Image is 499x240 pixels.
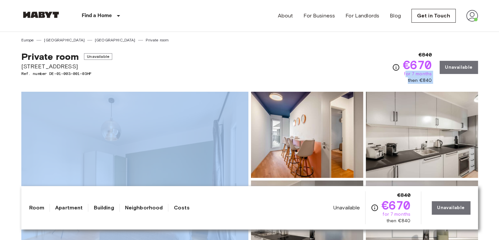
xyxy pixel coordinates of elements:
a: Room [29,204,45,212]
span: €670 [381,199,410,211]
a: For Landlords [345,12,379,20]
span: then €840 [408,77,432,84]
span: €670 [403,59,432,71]
a: Europe [21,37,34,43]
span: €840 [397,191,410,199]
svg: Check cost overview for full price breakdown. Please note that discounts apply to new joiners onl... [371,204,379,212]
a: Private room [146,37,169,43]
img: avatar [466,10,478,22]
a: Costs [174,204,190,212]
a: Apartment [55,204,83,212]
span: [STREET_ADDRESS] [21,62,112,71]
span: Private room [21,51,79,62]
span: Ref. number DE-01-003-001-03HF [21,71,112,77]
svg: Check cost overview for full price breakdown. Please note that discounts apply to new joiners onl... [392,63,400,71]
img: Picture of unit DE-01-003-001-03HF [366,92,478,178]
span: for 7 months [383,211,410,218]
a: For Business [303,12,335,20]
a: [GEOGRAPHIC_DATA] [44,37,85,43]
img: Habyt [21,12,61,18]
span: Unavailable [84,53,112,60]
a: About [278,12,293,20]
a: Blog [390,12,401,20]
p: Find a Home [82,12,112,20]
img: Picture of unit DE-01-003-001-03HF [251,92,363,178]
a: Neighborhood [125,204,163,212]
span: Unavailable [333,204,360,211]
a: [GEOGRAPHIC_DATA] [95,37,135,43]
span: €840 [418,51,432,59]
span: for 7 months [404,71,432,77]
span: then €840 [386,218,410,224]
a: Building [94,204,114,212]
a: Get in Touch [411,9,456,23]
